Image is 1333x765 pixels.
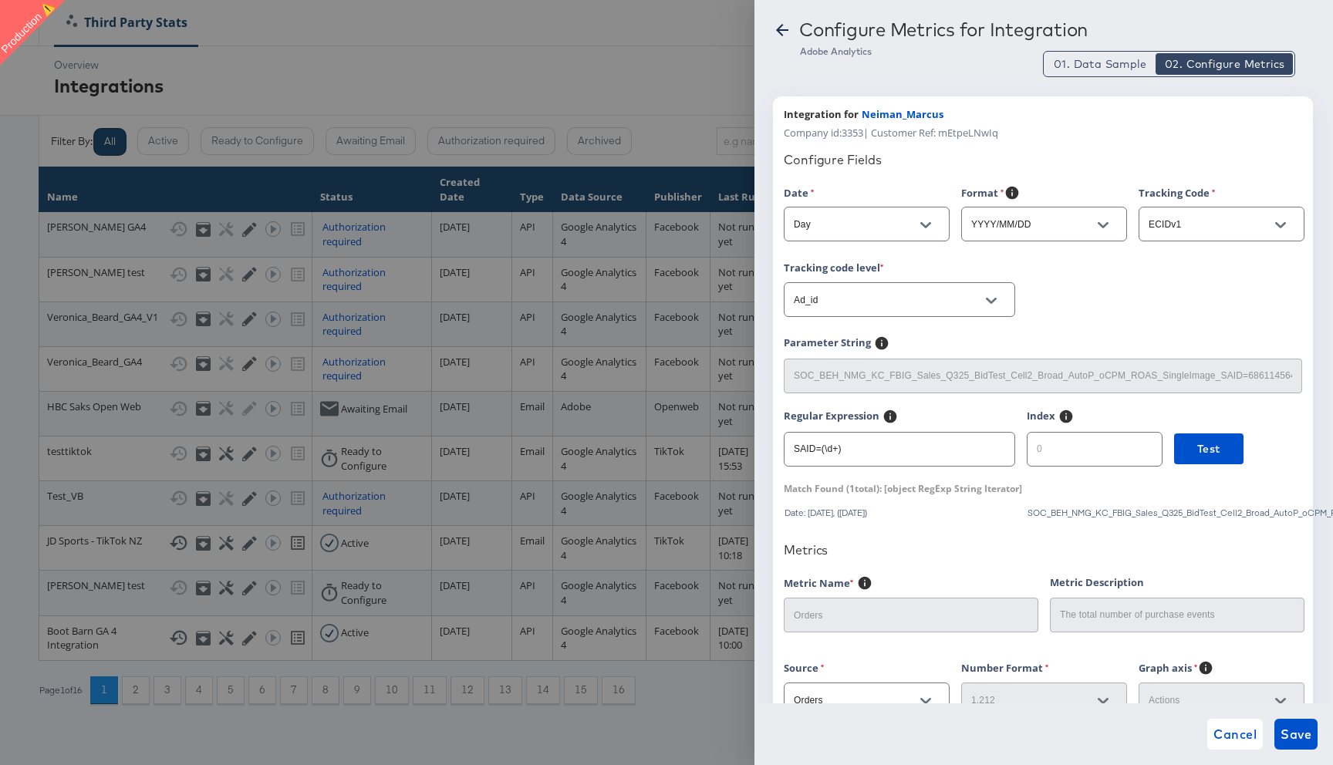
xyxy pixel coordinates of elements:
label: Format [961,185,1004,204]
input: 0 [1028,426,1162,460]
span: Integration for [784,107,859,122]
label: Number Format [961,660,1049,676]
label: Index [1027,409,1055,428]
button: Open [1269,214,1292,237]
div: Configure Metrics for Integration [799,19,1088,40]
button: Test [1174,433,1244,464]
input: \d+[^x] [785,426,1014,460]
button: Open [914,689,937,713]
span: Test [1197,440,1220,459]
button: Configure Metrics [1156,53,1293,75]
span: Cancel [1213,723,1257,745]
span: Company id: 3353 | Customer Ref: mEtpeLNwIq [784,126,998,140]
button: Cancel [1207,719,1263,750]
label: Tracking code level [784,260,884,275]
button: Save [1274,719,1318,750]
span: Match Found ( 1 total): [784,482,882,495]
span: Save [1281,723,1311,745]
div: Adobe Analytics [800,45,1314,58]
label: Source [784,660,825,676]
label: Parameter String [784,335,871,355]
label: Graph axis [1139,660,1198,679]
button: Open [980,289,1003,312]
span: 01. Data Sample [1054,56,1146,72]
div: Date: [DATE], ([DATE]) [784,507,1015,518]
button: Open [914,214,937,237]
label: Metric Name [784,575,854,595]
div: [object RegExp String Iterator] [784,482,1022,495]
label: Tracking Code [1139,185,1216,201]
button: Data Sample [1045,53,1155,75]
label: Date [784,185,815,201]
label: Metric Description [1050,575,1144,590]
button: Open [1092,214,1115,237]
input: e.g. SAID= [785,353,1301,386]
label: Regular Expression [784,409,879,428]
span: 02. Configure Metrics [1165,56,1284,72]
div: Metrics [784,542,1302,558]
a: Test [1174,433,1244,482]
div: Configure Fields [784,152,1302,167]
span: Neiman_Marcus [862,107,943,122]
